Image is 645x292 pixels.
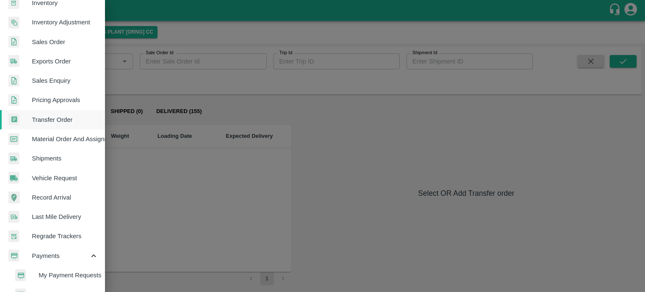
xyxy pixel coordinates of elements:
span: Pricing Approvals [32,95,98,105]
span: Transfer Order [32,115,98,124]
span: Material Order And Assignment [32,134,98,144]
img: sales [8,94,19,106]
span: My Payment Requests [39,271,98,280]
img: inventory [8,16,19,29]
span: Last Mile Delivery [32,212,98,221]
img: whTracker [8,230,19,242]
span: Exports Order [32,57,98,66]
img: delivery [8,211,19,223]
span: Shipments [32,154,98,163]
img: vehicle [8,172,19,184]
img: sales [8,75,19,87]
img: recordArrival [8,192,20,203]
img: shipments [8,55,19,67]
span: Payments [32,251,89,260]
span: Regrade Trackers [32,231,98,241]
span: Record Arrival [32,193,98,202]
img: payment [8,250,19,262]
img: centralMaterial [8,133,19,145]
img: sales [8,36,19,48]
span: Inventory Adjustment [32,18,98,27]
span: Sales Order [32,37,98,47]
a: paymentMy Payment Requests [7,266,105,285]
img: shipments [8,153,19,165]
span: Vehicle Request [32,174,98,183]
span: Sales Enquiry [32,76,98,85]
img: whTransfer [8,113,19,126]
img: payment [15,269,26,281]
